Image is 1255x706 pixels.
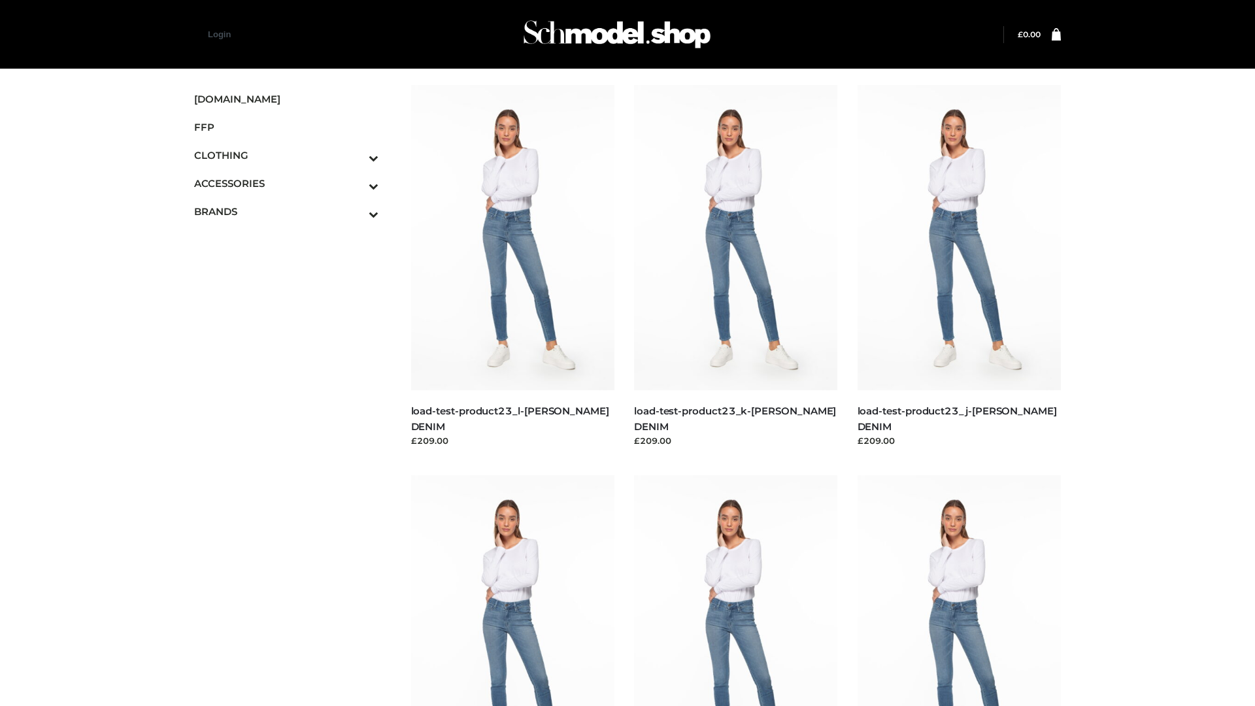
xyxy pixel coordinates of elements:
a: load-test-product23_k-[PERSON_NAME] DENIM [634,405,836,432]
span: BRANDS [194,204,378,219]
a: ACCESSORIESToggle Submenu [194,169,378,197]
span: [DOMAIN_NAME] [194,92,378,107]
a: £0.00 [1018,29,1041,39]
span: £ [1018,29,1023,39]
a: BRANDSToggle Submenu [194,197,378,226]
button: Toggle Submenu [333,141,378,169]
button: Toggle Submenu [333,197,378,226]
a: FFP [194,113,378,141]
div: £209.00 [634,434,838,447]
bdi: 0.00 [1018,29,1041,39]
a: CLOTHINGToggle Submenu [194,141,378,169]
div: £209.00 [858,434,1062,447]
span: CLOTHING [194,148,378,163]
span: FFP [194,120,378,135]
a: [DOMAIN_NAME] [194,85,378,113]
span: ACCESSORIES [194,176,378,191]
a: Login [208,29,231,39]
button: Toggle Submenu [333,169,378,197]
img: Schmodel Admin 964 [519,8,715,60]
a: load-test-product23_j-[PERSON_NAME] DENIM [858,405,1057,432]
a: load-test-product23_l-[PERSON_NAME] DENIM [411,405,609,432]
div: £209.00 [411,434,615,447]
